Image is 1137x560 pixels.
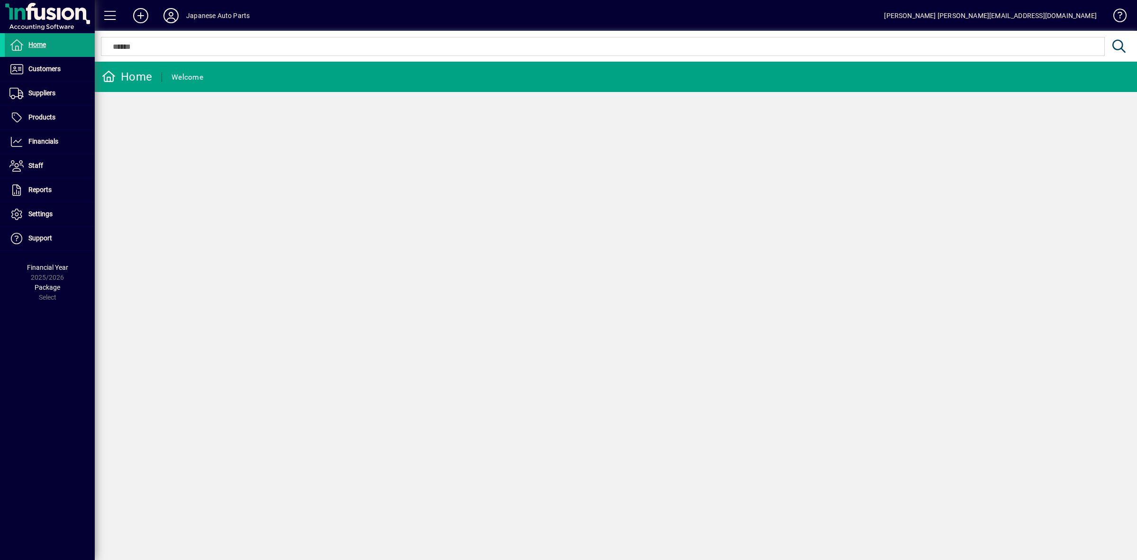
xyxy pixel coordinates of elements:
[5,227,95,250] a: Support
[27,264,68,271] span: Financial Year
[28,234,52,242] span: Support
[5,202,95,226] a: Settings
[5,178,95,202] a: Reports
[171,70,203,85] div: Welcome
[1106,2,1125,33] a: Knowledge Base
[28,41,46,48] span: Home
[5,82,95,105] a: Suppliers
[102,69,152,84] div: Home
[5,106,95,129] a: Products
[28,89,55,97] span: Suppliers
[28,113,55,121] span: Products
[884,8,1097,23] div: [PERSON_NAME] [PERSON_NAME][EMAIL_ADDRESS][DOMAIN_NAME]
[28,65,61,73] span: Customers
[28,162,43,169] span: Staff
[35,284,60,291] span: Package
[5,57,95,81] a: Customers
[28,186,52,193] span: Reports
[5,154,95,178] a: Staff
[28,138,58,145] span: Financials
[156,7,186,24] button: Profile
[126,7,156,24] button: Add
[186,8,250,23] div: Japanese Auto Parts
[28,210,53,218] span: Settings
[5,130,95,154] a: Financials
